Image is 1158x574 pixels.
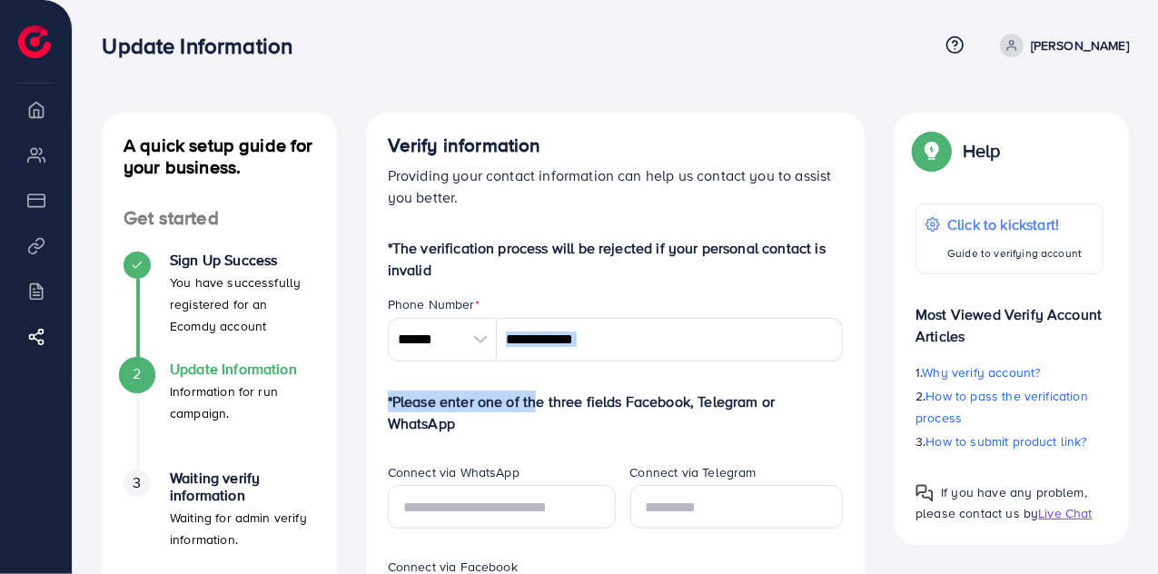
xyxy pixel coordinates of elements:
li: Sign Up Success [102,252,337,361]
p: Help [963,140,1001,162]
p: *Please enter one of the three fields Facebook, Telegram or WhatsApp [388,391,844,434]
span: How to pass the verification process [916,387,1088,427]
li: Update Information [102,361,337,470]
label: Connect via Telegram [630,463,757,481]
h4: Update Information [170,361,315,378]
a: [PERSON_NAME] [993,34,1129,57]
label: Connect via WhatsApp [388,463,520,481]
p: 2. [916,385,1104,429]
p: You have successfully registered for an Ecomdy account [170,272,315,337]
h3: Update Information [102,33,307,59]
p: Most Viewed Verify Account Articles [916,289,1104,347]
p: [PERSON_NAME] [1031,35,1129,56]
p: Providing your contact information can help us contact you to assist you better. [388,164,844,208]
span: How to submit product link? [926,432,1087,450]
span: If you have any problem, please contact us by [916,483,1087,522]
p: Guide to verifying account [947,242,1082,264]
p: *The verification process will be rejected if your personal contact is invalid [388,237,844,281]
img: logo [18,25,51,58]
h4: Get started [102,207,337,230]
p: Information for run campaign. [170,381,315,424]
p: Waiting for admin verify information. [170,507,315,550]
span: Live Chat [1038,504,1092,522]
h4: Sign Up Success [170,252,315,269]
span: 2 [133,363,141,384]
p: 1. [916,361,1104,383]
span: 3 [133,472,141,493]
span: Why verify account? [923,363,1041,381]
img: Popup guide [916,134,948,167]
h4: Waiting verify information [170,470,315,504]
iframe: Chat [1081,492,1144,560]
label: Phone Number [388,295,480,313]
img: Popup guide [916,484,934,502]
p: Click to kickstart! [947,213,1082,235]
h4: A quick setup guide for your business. [102,134,337,178]
p: 3. [916,430,1104,452]
h4: Verify information [388,134,844,157]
